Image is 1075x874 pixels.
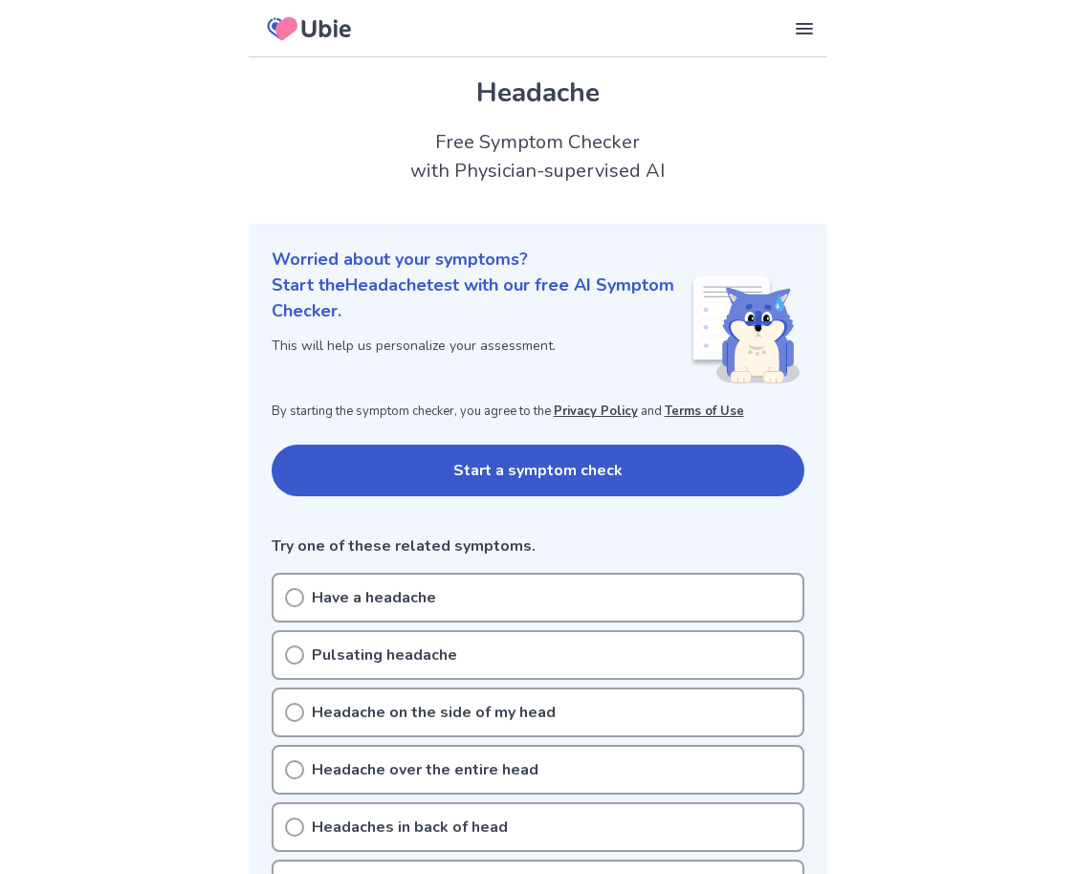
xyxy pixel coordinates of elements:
p: By starting the symptom checker, you agree to the and [272,403,804,422]
h1: Headache [272,73,804,113]
p: Start the Headache test with our free AI Symptom Checker. [272,273,690,324]
button: Start a symptom check [272,445,804,496]
p: Try one of these related symptoms. [272,535,804,557]
a: Terms of Use [665,403,744,420]
h2: Free Symptom Checker with Physician-supervised AI [249,128,827,186]
p: Headache on the side of my head [312,701,556,724]
p: This will help us personalize your assessment. [272,336,690,356]
a: Privacy Policy [554,403,638,420]
p: Headaches in back of head [312,816,508,839]
p: Have a headache [312,586,436,609]
p: Pulsating headache [312,644,457,666]
p: Worried about your symptoms? [272,247,804,273]
p: Headache over the entire head [312,758,538,781]
img: Shiba [690,276,801,383]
